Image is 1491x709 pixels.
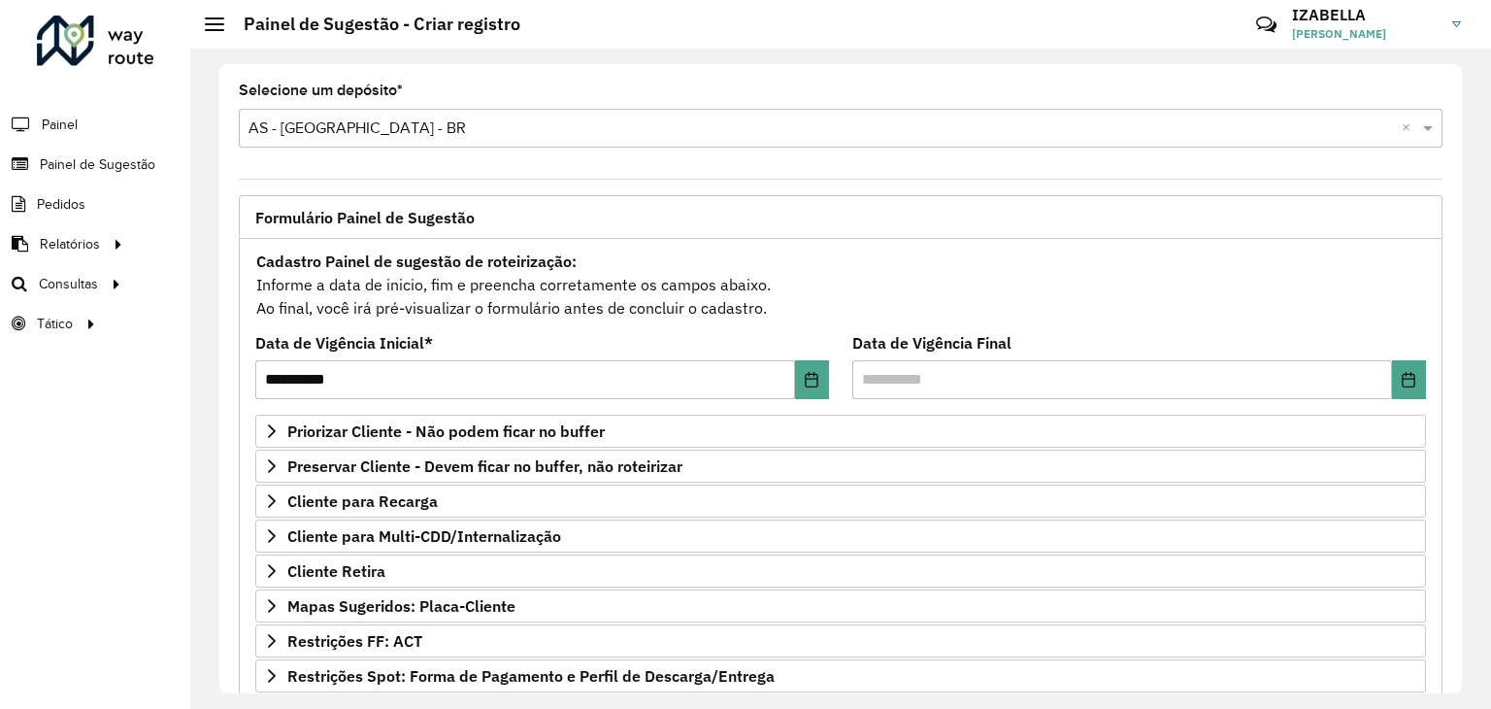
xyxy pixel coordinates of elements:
h3: IZABELLA [1292,6,1438,24]
span: Consultas [39,274,98,294]
label: Selecione um depósito [239,79,403,102]
a: Cliente para Multi-CDD/Internalização [255,520,1426,553]
a: Restrições FF: ACT [255,625,1426,658]
button: Choose Date [1392,360,1426,399]
div: Informe a data de inicio, fim e preencha corretamente os campos abaixo. Ao final, você irá pré-vi... [255,249,1426,321]
span: Painel [42,115,78,135]
a: Mapas Sugeridos: Placa-Cliente [255,590,1426,623]
a: Cliente para Recarga [255,485,1426,518]
a: Cliente Retira [255,555,1426,588]
span: Cliente Retira [287,563,385,579]
span: Priorizar Cliente - Não podem ficar no buffer [287,423,605,439]
span: Clear all [1402,117,1418,140]
a: Contato Rápido [1245,4,1287,46]
label: Data de Vigência Inicial [255,331,433,354]
span: Formulário Painel de Sugestão [255,210,475,225]
span: [PERSON_NAME] [1292,25,1438,43]
span: Mapas Sugeridos: Placa-Cliente [287,598,515,614]
a: Preservar Cliente - Devem ficar no buffer, não roteirizar [255,450,1426,483]
button: Choose Date [795,360,829,399]
span: Restrições Spot: Forma de Pagamento e Perfil de Descarga/Entrega [287,668,775,684]
span: Preservar Cliente - Devem ficar no buffer, não roteirizar [287,458,682,474]
a: Priorizar Cliente - Não podem ficar no buffer [255,415,1426,448]
span: Cliente para Multi-CDD/Internalização [287,528,561,544]
a: Restrições Spot: Forma de Pagamento e Perfil de Descarga/Entrega [255,659,1426,692]
span: Pedidos [37,194,85,215]
h2: Painel de Sugestão - Criar registro [224,14,520,35]
label: Data de Vigência Final [852,331,1011,354]
span: Painel de Sugestão [40,154,155,175]
span: Restrições FF: ACT [287,633,422,649]
span: Relatórios [40,234,100,254]
strong: Cadastro Painel de sugestão de roteirização: [256,252,577,271]
span: Cliente para Recarga [287,493,438,509]
span: Tático [37,314,73,334]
